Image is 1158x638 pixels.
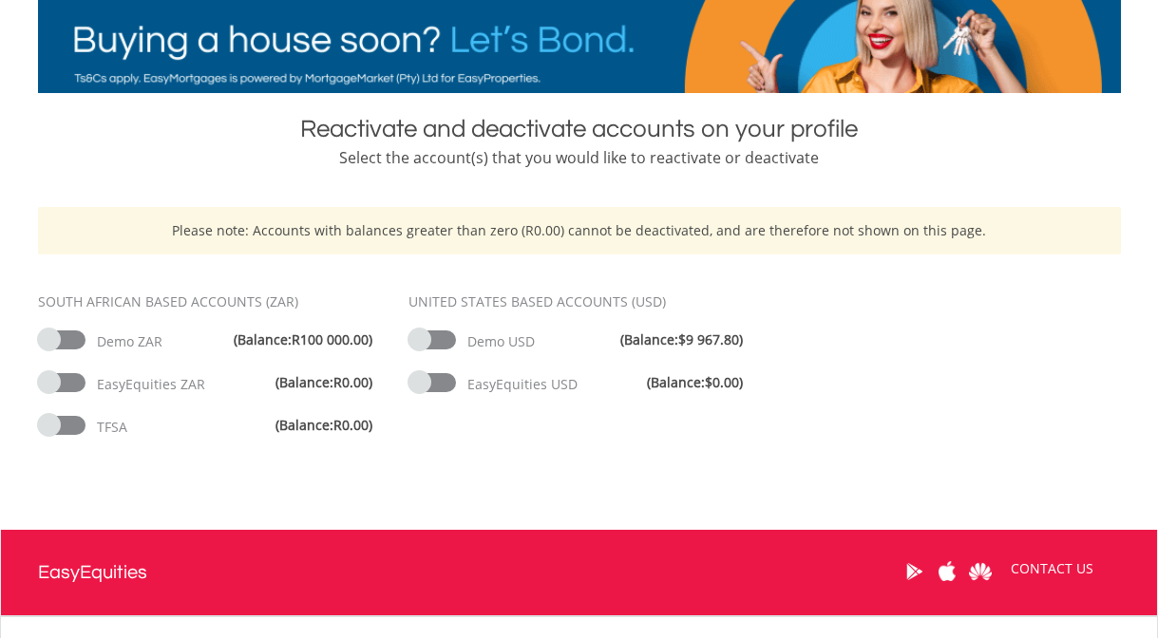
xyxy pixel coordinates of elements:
a: CONTACT US [997,542,1107,595]
span: (Balance: ) [647,373,743,392]
div: Select the account(s) that you would like to reactivate or deactivate [38,146,1121,169]
div: Reactivate and deactivate accounts on your profile [38,112,1121,146]
div: SOUTH AFRICAN BASED ACCOUNTS (ZAR) [38,292,380,311]
span: R100 000.00 [292,330,369,348]
span: Demo ZAR [97,332,162,350]
span: R0.00 [333,373,369,391]
a: Apple [931,542,964,601]
span: EasyEquities ZAR [97,375,205,393]
span: (Balance: ) [234,330,372,349]
a: EasyEquities [38,530,147,615]
div: Please note: Accounts with balances greater than zero (R0.00) cannot be deactivated, and are ther... [38,207,1121,254]
span: $9 967.80 [678,330,739,348]
span: TFSA [97,418,127,436]
div: UNITED STATES BASED ACCOUNTS (USD) [408,292,750,311]
span: EasyEquities USD [467,375,578,393]
span: (Balance: ) [275,416,372,435]
a: Huawei [964,542,997,601]
span: Demo USD [467,332,535,350]
span: $0.00 [705,373,739,391]
span: R0.00 [333,416,369,434]
span: (Balance: ) [275,373,372,392]
span: (Balance: ) [620,330,743,349]
a: Google Play [898,542,931,601]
